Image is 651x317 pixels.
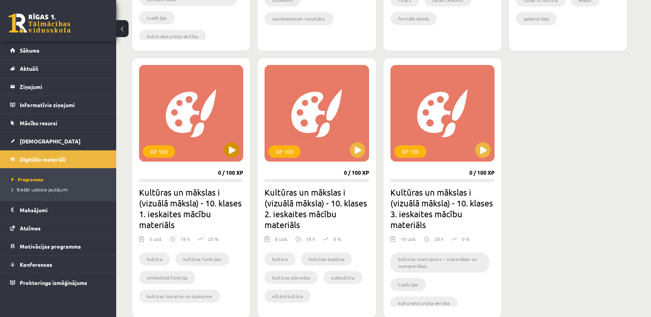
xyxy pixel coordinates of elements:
span: [DEMOGRAPHIC_DATA] [20,138,81,145]
div: XP 100 [394,145,426,158]
li: kultūras pieredze [265,271,318,284]
li: tradīcijas [139,11,175,24]
a: Maksājumi [10,201,106,219]
span: Atzīmes [20,225,41,232]
p: 20 h [435,235,444,242]
a: Biežāk uzdotie jautājumi [12,186,108,193]
p: 0 % [333,235,341,242]
h2: Kultūras un mākslas i (vizuālā māksla) - 10. klases 2. ieskaites mācību materiāls [265,187,369,230]
h2: Kultūras un mākslas i (vizuālā māksla) - 10. klases 3. ieskaites mācību materiāls [390,187,495,230]
li: simboliskā funkcija [139,271,195,284]
span: Motivācijas programma [20,243,81,250]
a: Rīgas 1. Tālmācības vidusskola [9,14,70,33]
a: Konferences [10,256,106,273]
a: Programma [12,176,108,183]
span: Konferences [20,261,52,268]
p: 0 % [462,235,470,242]
a: Ziņojumi [10,78,106,95]
legend: Ziņojumi [20,78,106,95]
a: Mācību resursi [10,114,106,132]
h2: Kultūras un mākslas i (vizuālā māksla) - 10. klases 1. ieskaites mācību materiāls [139,187,243,230]
a: Proktoringa izmēģinājums [10,274,106,291]
div: XP 100 [268,145,301,158]
span: Programma [12,176,43,182]
li: galvenā daļa [516,12,557,25]
li: kultūrvēsturiska vērtība [139,30,206,43]
p: 18 h [180,235,190,242]
li: kultūras mantojums – materiālais un nemateriālais [390,252,489,273]
li: kultūrvēsturiska vērtība [390,297,457,310]
a: Informatīvie ziņojumi [10,96,106,114]
li: sasniedzamais rezultāts. [265,12,333,25]
p: 18 h [306,235,315,242]
legend: Maksājumi [20,201,106,219]
li: kultūras funkcijas [175,252,229,266]
a: [DEMOGRAPHIC_DATA] [10,132,106,150]
li: kultūras izpratne un izpausme [139,290,220,303]
legend: Informatīvie ziņojumi [20,96,106,114]
a: Motivācijas programma [10,237,106,255]
li: kultūra [139,252,170,266]
li: subkultūra [323,271,362,284]
span: Mācību resursi [20,119,57,126]
div: 5 uzd. [149,235,162,247]
li: tradīcijas [390,278,426,291]
li: kultūras kopiena [301,252,352,266]
a: Digitālie materiāli [10,150,106,168]
a: Sākums [10,41,106,59]
span: Proktoringa izmēģinājums [20,279,87,286]
a: Aktuāli [10,60,106,77]
a: Atzīmes [10,219,106,237]
div: 10 uzd. [401,235,416,247]
div: 8 uzd. [275,235,288,247]
li: kultūra [265,252,295,266]
li: elitārā kultūra [265,290,311,303]
li: formālā valoda [390,12,437,25]
div: XP 100 [143,145,175,158]
span: Sākums [20,47,40,54]
span: Aktuāli [20,65,38,72]
p: 20 % [208,235,218,242]
span: Digitālie materiāli [20,156,66,163]
span: Biežāk uzdotie jautājumi [12,186,68,193]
